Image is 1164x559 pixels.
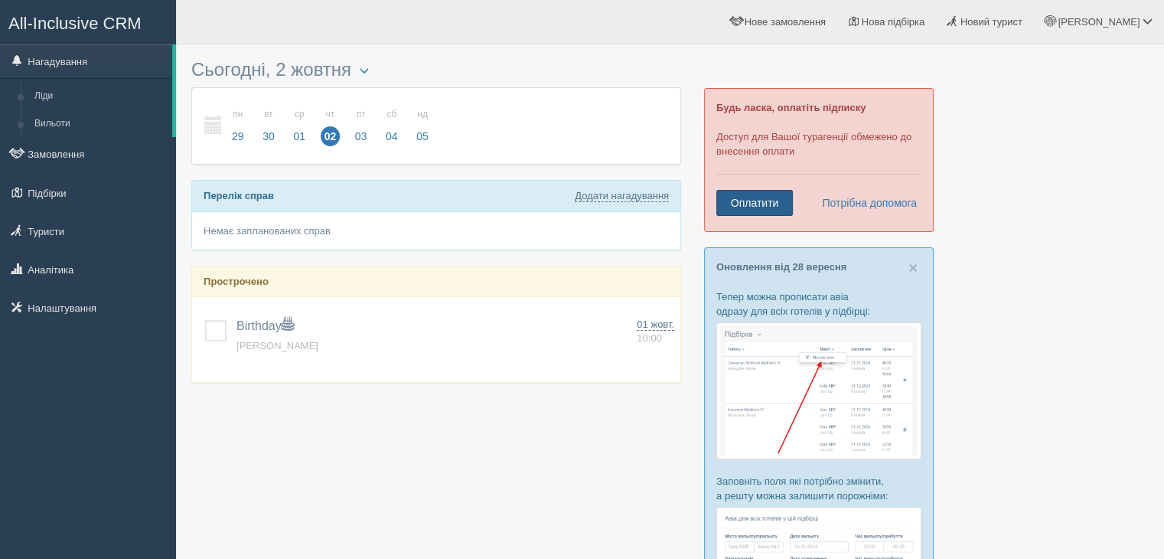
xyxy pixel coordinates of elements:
a: Оновлення від 28 вересня [716,261,846,273]
p: Тепер можна прописати авіа одразу для всіх готелів у підбірці: [716,289,921,319]
span: 03 [351,126,371,146]
small: пт [351,108,371,121]
span: 10:00 [637,332,662,344]
b: Перелік справ [204,190,274,201]
a: Ліди [28,83,172,110]
a: Потрібна допомога [812,190,918,216]
a: нд 05 [408,100,433,152]
a: 01 жовт. 10:00 [637,318,674,346]
a: All-Inclusive CRM [1,1,175,43]
span: 29 [228,126,248,146]
a: вт 30 [254,100,283,152]
h3: Сьогодні, 2 жовтня [191,60,681,80]
div: Доступ для Вашої турагенції обмежено до внесення оплати [704,88,934,232]
a: [PERSON_NAME] [236,340,318,351]
a: пт 03 [347,100,376,152]
p: Заповніть поля які потрібно змінити, а решту можна залишити порожніми: [716,474,921,503]
a: Вильоти [28,110,172,138]
span: 02 [321,126,341,146]
span: All-Inclusive CRM [8,14,142,33]
span: Нове замовлення [745,16,826,28]
small: нд [412,108,432,121]
span: 01 [289,126,309,146]
span: × [908,259,918,276]
a: Birthday [236,319,294,332]
small: сб [382,108,402,121]
img: %D0%BF%D1%96%D0%B4%D0%B1%D1%96%D1%80%D0%BA%D0%B0-%D0%B0%D0%B2%D1%96%D0%B0-1-%D1%81%D1%80%D0%BC-%D... [716,322,921,459]
a: сб 04 [377,100,406,152]
span: 05 [412,126,432,146]
button: Close [908,260,918,276]
small: чт [321,108,341,121]
span: Нова підбірка [862,16,925,28]
small: вт [259,108,279,121]
a: пн 29 [223,100,253,152]
b: Прострочено [204,276,269,287]
b: Будь ласка, оплатіть підписку [716,102,866,113]
a: чт 02 [316,100,345,152]
a: ср 01 [285,100,314,152]
small: ср [289,108,309,121]
span: 30 [259,126,279,146]
span: [PERSON_NAME] [1058,16,1140,28]
span: Новий турист [960,16,1022,28]
span: 01 жовт. [637,319,674,331]
small: пн [228,108,248,121]
a: Додати нагадування [575,190,669,202]
span: 04 [382,126,402,146]
a: Оплатити [716,190,793,216]
div: Немає запланованих справ [192,212,680,250]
